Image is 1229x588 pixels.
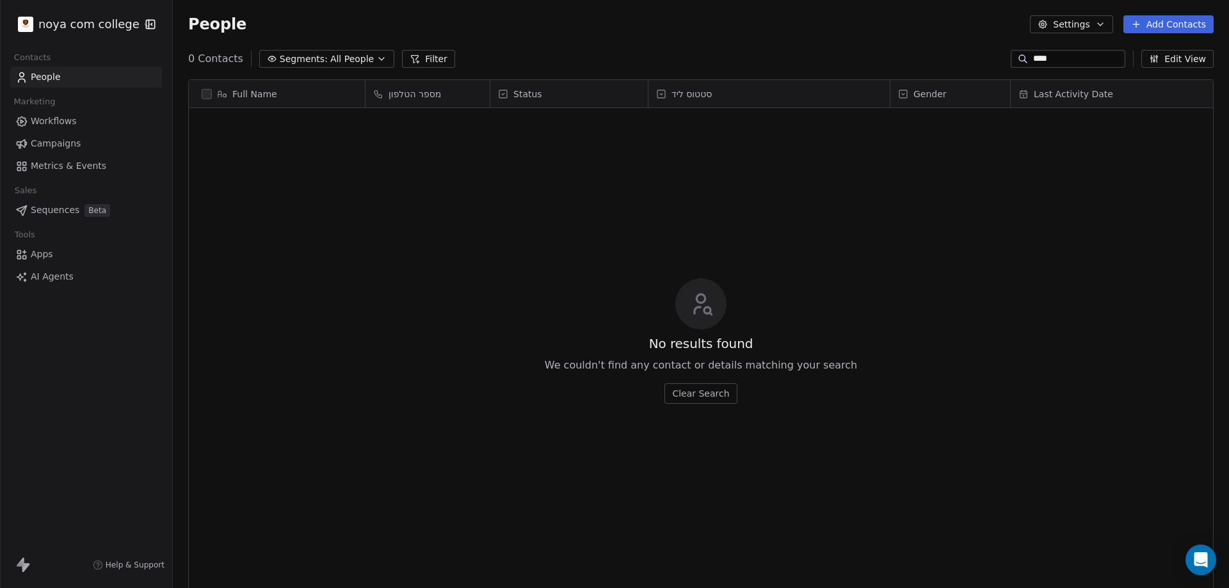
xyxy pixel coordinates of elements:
button: Clear Search [664,383,737,404]
span: Help & Support [106,560,165,570]
span: Beta [84,204,110,217]
span: Full Name [232,88,277,100]
div: Full Name [189,80,365,107]
a: Workflows [10,111,162,132]
span: מספר הטלפון [389,88,441,100]
a: Help & Support [93,560,165,570]
div: Open Intercom Messenger [1185,544,1216,575]
span: People [188,15,246,34]
span: People [31,70,61,84]
span: Status [513,88,542,100]
a: Campaigns [10,133,162,154]
span: Workflows [31,115,77,128]
span: 0 Contacts [188,51,243,67]
button: Filter [402,50,455,68]
span: AI Agents [31,270,74,283]
a: SequencesBeta [10,200,162,221]
a: AI Agents [10,266,162,287]
div: מספר הטלפון [365,80,490,107]
button: Edit View [1141,50,1214,68]
span: noya com college [38,16,140,33]
span: Tools [9,225,40,244]
span: Segments: [280,52,328,66]
span: No results found [649,335,753,353]
img: %C3%97%C2%9C%C3%97%C2%95%C3%97%C2%92%C3%97%C2%95%20%C3%97%C2%9E%C3%97%C2%9B%C3%97%C2%9C%C3%97%C2%... [18,17,33,32]
button: Settings [1030,15,1113,33]
button: Add Contacts [1123,15,1214,33]
div: grid [189,108,365,567]
span: סטטוס ליד [671,88,712,100]
div: סטטוס ליד [648,80,890,107]
a: People [10,67,162,88]
span: All People [330,52,374,66]
div: Status [490,80,648,107]
span: Sales [9,181,42,200]
span: We couldn't find any contact or details matching your search [545,358,857,373]
span: Metrics & Events [31,159,106,173]
a: Metrics & Events [10,155,162,177]
a: Apps [10,244,162,265]
span: Campaigns [31,137,81,150]
span: Contacts [8,48,56,67]
div: Gender [890,80,1010,107]
button: noya com college [15,13,136,35]
span: Apps [31,248,53,261]
span: Gender [913,88,947,100]
span: Sequences [31,203,79,217]
span: Last Activity Date [1034,88,1113,100]
span: Marketing [8,92,61,111]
